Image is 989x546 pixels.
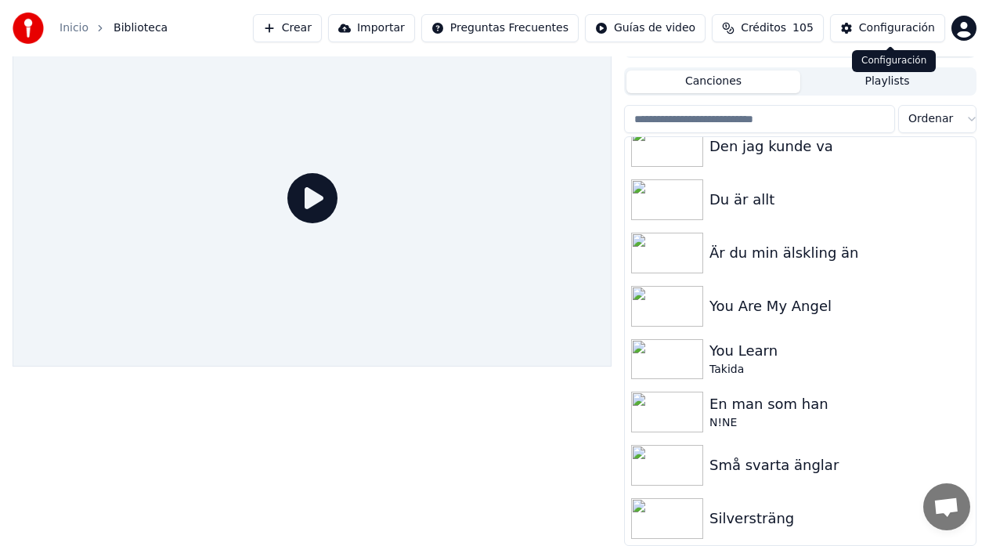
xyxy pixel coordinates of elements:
div: En man som han [709,393,969,415]
div: Takida [709,362,969,378]
span: Biblioteca [114,20,168,36]
button: Importar [328,14,415,42]
div: Configuración [852,50,936,72]
div: Den jag kunde va [709,136,969,157]
button: Configuración [830,14,945,42]
a: Öppna chatt [923,483,970,530]
button: Preguntas Frecuentes [421,14,579,42]
div: You Are My Angel [709,295,969,317]
nav: breadcrumb [60,20,168,36]
div: You Learn [709,340,969,362]
img: youka [13,13,44,44]
button: Guías de video [585,14,706,42]
a: Inicio [60,20,88,36]
div: Är du min älskling än [709,242,969,264]
div: N!NE [709,415,969,431]
button: Playlists [800,71,974,93]
button: Créditos105 [712,14,824,42]
div: Du är allt [709,189,969,211]
div: Små svarta änglar [709,454,969,476]
span: Créditos [741,20,786,36]
div: Silversträng [709,508,969,530]
button: Canciones [626,71,800,93]
div: Configuración [859,20,935,36]
span: 105 [792,20,814,36]
span: Ordenar [908,111,953,127]
button: Crear [253,14,322,42]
